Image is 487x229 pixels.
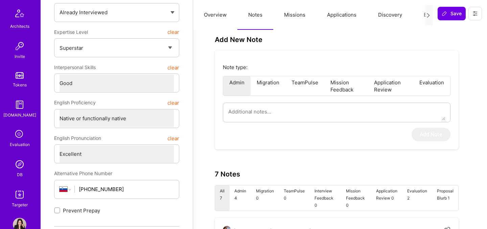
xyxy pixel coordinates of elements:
span: English Pronunciation [54,132,101,144]
div: Invite [15,53,25,60]
i: icon Next [426,13,431,18]
img: Architects [11,6,28,23]
button: clear [167,61,179,74]
button: clear [167,26,179,38]
li: Evaluation [413,76,450,96]
button: Add Note [412,128,450,141]
li: Evaluation 2 [402,185,432,211]
li: Application Review [368,76,413,96]
span: Prevent Prepay [63,207,100,214]
div: [DOMAIN_NAME] [3,111,36,119]
div: DB [17,171,23,178]
li: Mission Feedback 0 [341,185,371,211]
li: All 7 [215,185,230,211]
span: Already Interviewed [60,9,108,16]
button: clear [167,132,179,144]
img: guide book [13,98,26,111]
li: TeamPulse 0 [279,185,309,211]
li: TeamPulse [285,76,324,96]
div: Evaluation [10,141,30,148]
img: Admin Search [13,158,26,171]
li: Application Review 0 [371,185,402,211]
span: Save [442,10,462,17]
span: Expertise Level [54,26,88,38]
i: icon SelectionTeam [13,128,26,141]
li: Proposal Blurb 1 [432,185,458,211]
li: Migration 0 [251,185,279,211]
div: Architects [10,23,29,30]
li: Migration [251,76,285,96]
span: Alternative Phone Number [54,170,112,176]
li: Interview Feedback 0 [309,185,341,211]
img: Skill Targeter [13,188,26,201]
img: Invite [13,39,26,53]
h3: 7 Notes [215,170,240,178]
h3: Add New Note [215,36,262,44]
img: caret [170,11,175,14]
div: Targeter [12,201,28,208]
button: Save [438,7,466,20]
li: Mission Feedback [324,76,368,96]
span: Interpersonal Skills [54,61,96,74]
button: clear [167,97,179,109]
li: Admin [223,76,251,96]
li: Admin 4 [230,185,251,211]
div: Tokens [13,81,27,88]
img: tokens [16,72,24,79]
p: Note type: [223,64,450,71]
input: +1 (000) 000-0000 [79,181,174,198]
span: English Proficiency [54,97,96,109]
